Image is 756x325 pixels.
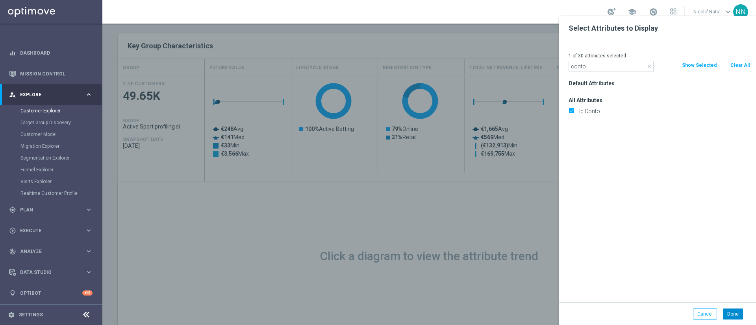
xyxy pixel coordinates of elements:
[20,270,85,275] span: Data Studio
[9,91,85,98] div: Explore
[9,248,93,255] button: track_changes Analyze keyboard_arrow_right
[20,178,82,185] a: Visits Explorer
[20,143,82,149] a: Migration Explorer
[9,290,16,297] i: lightbulb
[19,312,43,317] a: Settings
[20,164,102,176] div: Funnel Explorer
[681,61,717,70] button: Show Selected
[628,7,636,16] span: school
[20,187,102,199] div: Realtime Customer Profile
[724,7,732,16] span: keyboard_arrow_down
[9,248,85,255] div: Analyze
[9,71,93,77] button: Mission Control
[9,63,93,84] div: Mission Control
[569,97,750,104] h3: All Attributes
[20,92,85,97] span: Explore
[20,117,102,129] div: Target Group Discovery
[85,227,93,234] i: keyboard_arrow_right
[9,206,85,213] div: Plan
[20,167,82,173] a: Funnel Explorer
[646,63,652,70] i: close
[20,131,82,138] a: Customer Model
[9,228,93,234] button: play_circle_outline Execute keyboard_arrow_right
[9,227,16,234] i: play_circle_outline
[569,61,654,72] input: Search
[8,311,15,318] i: settings
[569,53,750,59] p: 1 of 30 attributes selected
[9,290,93,296] button: lightbulb Optibot +10
[9,269,93,275] button: Data Studio keyboard_arrow_right
[9,92,93,98] button: person_search Explore keyboard_arrow_right
[20,140,102,152] div: Migration Explorer
[82,290,93,296] div: +10
[20,283,82,303] a: Optibot
[85,91,93,98] i: keyboard_arrow_right
[20,152,102,164] div: Segmentation Explorer
[20,63,93,84] a: Mission Control
[20,119,82,126] a: Target Group Discovery
[9,227,85,234] div: Execute
[9,50,16,57] i: equalizer
[730,61,750,70] button: Clear All
[693,6,733,18] a: Nicolo' Natalikeyboard_arrow_down
[569,24,747,33] h2: Select Attributes to Display
[85,206,93,213] i: keyboard_arrow_right
[723,308,743,319] button: Done
[20,155,82,161] a: Segmentation Explorer
[20,207,85,212] span: Plan
[9,207,93,213] button: gps_fixed Plan keyboard_arrow_right
[20,105,102,117] div: Customer Explorer
[20,249,85,254] span: Analyze
[9,269,85,276] div: Data Studio
[733,4,748,19] div: NN
[9,248,16,255] i: track_changes
[693,308,717,319] button: Cancel
[20,190,82,196] a: Realtime Customer Profile
[9,283,93,303] div: Optibot
[9,206,16,213] i: gps_fixed
[9,91,16,98] i: person_search
[9,42,93,63] div: Dashboard
[569,80,750,87] h3: Default Attributes
[20,176,102,187] div: Visits Explorer
[20,108,82,114] a: Customer Explorer
[20,129,102,140] div: Customer Model
[85,268,93,276] i: keyboard_arrow_right
[20,228,85,233] span: Execute
[85,248,93,255] i: keyboard_arrow_right
[9,50,93,56] button: equalizer Dashboard
[576,108,750,115] label: Id Conto
[20,42,93,63] a: Dashboard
